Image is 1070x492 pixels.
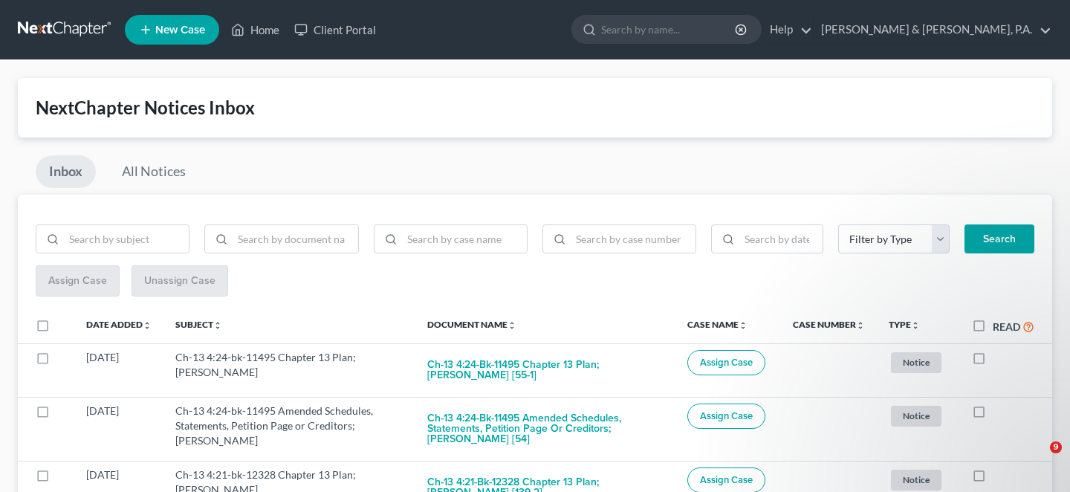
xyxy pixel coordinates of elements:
[762,16,812,43] a: Help
[287,16,383,43] a: Client Portal
[891,470,941,490] span: Notice
[224,16,287,43] a: Home
[427,350,664,390] button: Ch-13 4:24-bk-11495 Chapter 13 Plan; [PERSON_NAME] [55-1]
[687,404,765,429] button: Assign Case
[889,319,920,330] a: Typeunfold_more
[74,397,163,461] td: [DATE]
[964,224,1034,254] button: Search
[1050,441,1062,453] span: 9
[687,350,765,375] button: Assign Case
[508,321,516,330] i: unfold_more
[86,319,152,330] a: Date Addedunfold_more
[163,397,415,461] td: Ch-13 4:24-bk-11495 Amended Schedules, Statements, Petition Page or Creditors; [PERSON_NAME]
[402,225,527,253] input: Search by case name
[36,96,1034,120] div: NextChapter Notices Inbox
[74,343,163,397] td: [DATE]
[856,321,865,330] i: unfold_more
[155,25,205,36] span: New Case
[739,225,823,253] input: Search by date
[213,321,222,330] i: unfold_more
[1019,441,1055,477] iframe: Intercom live chat
[571,225,695,253] input: Search by case number
[64,225,189,253] input: Search by subject
[175,319,222,330] a: Subjectunfold_more
[700,357,753,369] span: Assign Case
[700,474,753,486] span: Assign Case
[793,319,865,330] a: Case Numberunfold_more
[143,321,152,330] i: unfold_more
[993,319,1020,334] label: Read
[739,321,748,330] i: unfold_more
[36,155,96,188] a: Inbox
[601,16,737,43] input: Search by name...
[163,343,415,397] td: Ch-13 4:24-bk-11495 Chapter 13 Plan; [PERSON_NAME]
[427,319,516,330] a: Document Nameunfold_more
[911,321,920,330] i: unfold_more
[700,410,753,422] span: Assign Case
[814,16,1051,43] a: [PERSON_NAME] & [PERSON_NAME], P.A.
[233,225,357,253] input: Search by document name
[687,319,748,330] a: Case Nameunfold_more
[427,404,664,454] button: Ch-13 4:24-bk-11495 Amended Schedules, Statements, Petition Page or Creditors; [PERSON_NAME] [54]
[108,155,199,188] a: All Notices
[889,467,948,492] a: Notice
